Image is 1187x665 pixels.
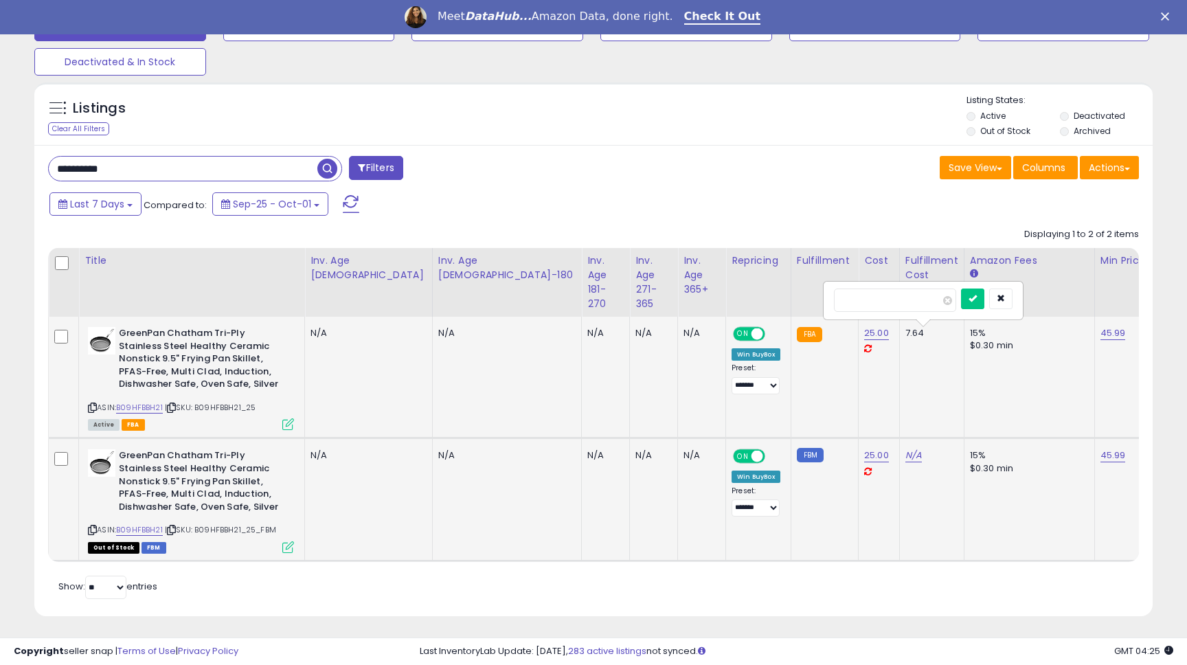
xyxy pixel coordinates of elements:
[970,268,978,280] small: Amazon Fees.
[1024,228,1139,241] div: Displaying 1 to 2 of 2 items
[635,253,672,311] div: Inv. Age 271-365
[88,327,294,429] div: ASIN:
[88,449,115,477] img: 31BbD5i9c4L._SL40_.jpg
[568,644,646,657] a: 283 active listings
[970,449,1084,462] div: 15%
[178,644,238,657] a: Privacy Policy
[980,110,1006,122] label: Active
[58,580,157,593] span: Show: entries
[14,645,238,658] div: seller snap | |
[119,449,286,517] b: GreenPan Chatham Tri-Ply Stainless Steel Healthy Ceramic Nonstick 9.5" Frying Pan Skillet, PFAS-F...
[165,524,276,535] span: | SKU: B09HFBBH21_25_FBM
[438,327,571,339] div: N/A
[732,348,780,361] div: Win BuyBox
[797,253,852,268] div: Fulfillment
[349,156,403,180] button: Filters
[144,199,207,212] span: Compared to:
[88,542,139,554] span: All listings that are currently out of stock and unavailable for purchase on Amazon
[122,419,145,431] span: FBA
[635,449,667,462] div: N/A
[905,253,958,282] div: Fulfillment Cost
[684,10,761,25] a: Check It Out
[14,644,64,657] strong: Copyright
[73,99,126,118] h5: Listings
[1074,110,1125,122] label: Deactivated
[34,48,206,76] button: Deactivated & In Stock
[465,10,532,23] i: DataHub...
[420,645,1173,658] div: Last InventoryLab Update: [DATE], not synced.
[1161,12,1175,21] div: Close
[732,471,780,483] div: Win BuyBox
[734,451,751,462] span: ON
[1022,161,1065,174] span: Columns
[980,125,1030,137] label: Out of Stock
[797,327,822,342] small: FBA
[142,542,166,554] span: FBM
[763,451,785,462] span: OFF
[405,6,427,28] img: Profile image for Georgie
[966,94,1152,107] p: Listing States:
[438,10,673,23] div: Meet Amazon Data, done right.
[438,449,571,462] div: N/A
[438,253,576,282] div: Inv. Age [DEMOGRAPHIC_DATA]-180
[310,449,422,462] div: N/A
[587,327,619,339] div: N/A
[233,197,311,211] span: Sep-25 - Oct-01
[49,192,142,216] button: Last 7 Days
[732,253,785,268] div: Repricing
[587,449,619,462] div: N/A
[1100,253,1171,268] div: Min Price
[1074,125,1111,137] label: Archived
[797,448,824,462] small: FBM
[970,327,1084,339] div: 15%
[763,328,785,340] span: OFF
[310,327,422,339] div: N/A
[1100,326,1126,340] a: 45.99
[116,402,163,414] a: B09HFBBH21
[732,486,780,517] div: Preset:
[70,197,124,211] span: Last 7 Days
[1100,449,1126,462] a: 45.99
[683,449,715,462] div: N/A
[905,449,922,462] a: N/A
[864,326,889,340] a: 25.00
[116,524,163,536] a: B09HFBBH21
[310,253,427,282] div: Inv. Age [DEMOGRAPHIC_DATA]
[970,253,1089,268] div: Amazon Fees
[732,363,780,394] div: Preset:
[940,156,1011,179] button: Save View
[734,328,751,340] span: ON
[212,192,328,216] button: Sep-25 - Oct-01
[864,449,889,462] a: 25.00
[1013,156,1078,179] button: Columns
[88,449,294,551] div: ASIN:
[905,327,953,339] div: 7.64
[635,327,667,339] div: N/A
[683,253,720,297] div: Inv. Age 365+
[165,402,256,413] span: | SKU: B09HFBBH21_25
[970,462,1084,475] div: $0.30 min
[1114,644,1173,657] span: 2025-10-9 04:25 GMT
[1080,156,1139,179] button: Actions
[117,644,176,657] a: Terms of Use
[864,253,894,268] div: Cost
[88,327,115,354] img: 31BbD5i9c4L._SL40_.jpg
[84,253,299,268] div: Title
[88,419,120,431] span: All listings currently available for purchase on Amazon
[48,122,109,135] div: Clear All Filters
[587,253,624,311] div: Inv. Age 181-270
[119,327,286,394] b: GreenPan Chatham Tri-Ply Stainless Steel Healthy Ceramic Nonstick 9.5" Frying Pan Skillet, PFAS-F...
[970,339,1084,352] div: $0.30 min
[683,327,715,339] div: N/A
